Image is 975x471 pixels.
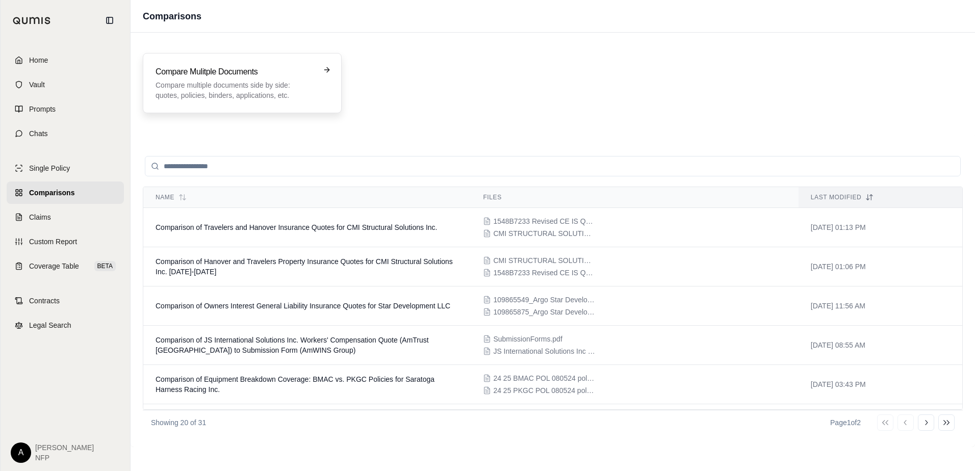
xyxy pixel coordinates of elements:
td: [DATE] 01:13 PM [799,208,962,247]
a: Coverage TableBETA [7,255,124,277]
td: [DATE] 01:06 PM [799,247,962,286]
span: Custom Report [29,237,77,247]
td: [DATE] 01:03 PM [799,404,962,443]
td: [DATE] 11:56 AM [799,286,962,326]
a: Claims [7,206,124,228]
span: Comparisons [29,188,74,198]
th: Files [471,187,798,208]
p: Compare multiple documents side by side: quotes, policies, binders, applications, etc. [156,80,315,100]
span: 109865875_Argo Star Development QV4 - Standard OI Amwins.pdf [493,307,595,317]
span: 1548B7233 Revised CE IS Quote Proposal.pdf [493,216,595,226]
a: Legal Search [7,314,124,336]
div: Last modified [811,193,950,201]
a: Home [7,49,124,71]
span: CMI STRUCTURAL SOLUTIONS INC 2025-2026 Renewal quote.pdf [493,255,595,266]
span: Comparison of Travelers and Hanover Insurance Quotes for CMI Structural Solutions Inc. [156,223,437,231]
p: Showing 20 of 31 [151,417,206,428]
div: A [11,442,31,463]
h1: Comparisons [143,9,201,23]
a: Comparisons [7,181,124,204]
span: BETA [94,261,116,271]
button: Collapse sidebar [101,12,118,29]
a: Custom Report [7,230,124,253]
span: Comparison of JS International Solutions Inc. Workers' Compensation Quote (AmTrust North America)... [156,336,429,354]
span: SubmissionForms.pdf [493,334,562,344]
span: Comparison of Owners Interest General Liability Insurance Quotes for Star Development LLC [156,302,450,310]
img: Qumis Logo [13,17,51,24]
span: Prompts [29,104,56,114]
h3: Compare Mulitple Documents [156,66,315,78]
span: JS International Solutions Inc 911.pdf [493,346,595,356]
a: Single Policy [7,157,124,179]
span: Legal Search [29,320,71,330]
span: NFP [35,453,94,463]
a: Vault [7,73,124,96]
span: Comparison of Hanover and Travelers Property Insurance Quotes for CMI Structural Solutions Inc. 2... [156,257,453,276]
span: 24 25 BMAC POL 080524 pol#BME1-5749C623-TCT-24.pdf [493,373,595,383]
span: 1548B7233 Revised CE IS Quote Proposal.pdf [493,268,595,278]
span: Chats [29,128,48,139]
span: CMI STRUCTURAL SOLUTIONS INC 2025-2026 Renewal quote.pdf [493,228,595,239]
span: Home [29,55,48,65]
span: 109865549_Argo Star Development QV3 - Deductible Warranty OI Amwins.pdf [493,295,595,305]
span: Comparison of Equipment Breakdown Coverage: BMAC vs. PKGC Policies for Saratoga Harness Racing Inc. [156,375,434,394]
a: Contracts [7,290,124,312]
td: [DATE] 03:43 PM [799,365,962,404]
div: Name [156,193,458,201]
span: Single Policy [29,163,70,173]
td: [DATE] 08:55 AM [799,326,962,365]
span: [PERSON_NAME] [35,442,94,453]
div: Page 1 of 2 [830,417,861,428]
a: Chats [7,122,124,145]
span: Vault [29,80,45,90]
span: 24 25 PKGC POL 080524 pol#P-630-4R179956-TIA-24.pdf [493,385,595,396]
span: Contracts [29,296,60,306]
span: Coverage Table [29,261,79,271]
span: Claims [29,212,51,222]
a: Prompts [7,98,124,120]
